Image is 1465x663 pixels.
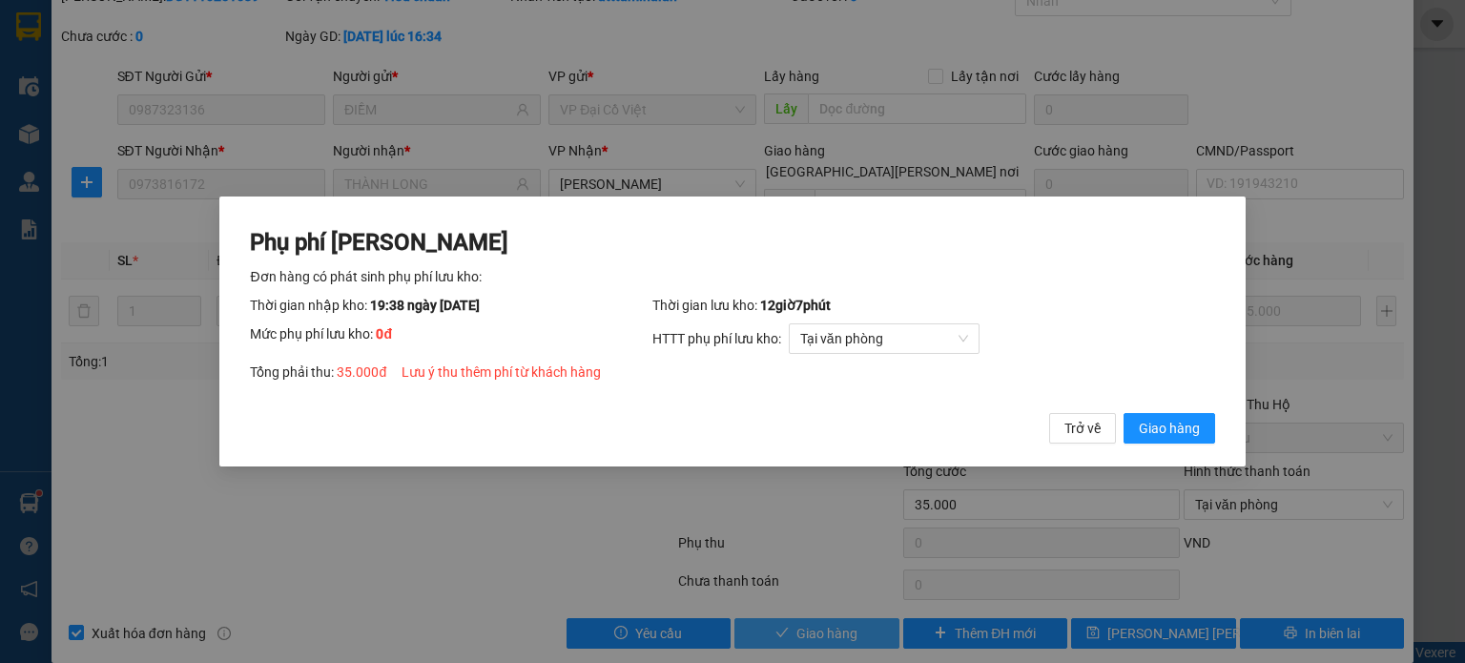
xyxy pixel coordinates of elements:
[370,298,480,313] span: 19:38 ngày [DATE]
[800,324,968,353] span: Tại văn phòng
[376,326,392,342] span: 0 đ
[250,295,651,316] div: Thời gian nhập kho:
[760,298,831,313] span: 12 giờ 7 phút
[402,364,601,380] span: Lưu ý thu thêm phí từ khách hàng
[337,364,386,380] span: 35.000 đ
[250,229,508,256] span: Phụ phí [PERSON_NAME]
[250,266,1214,287] div: Đơn hàng có phát sinh phụ phí lưu kho:
[1124,413,1215,444] button: Giao hàng
[652,295,1215,316] div: Thời gian lưu kho:
[1049,413,1116,444] button: Trở về
[652,323,1215,354] div: HTTT phụ phí lưu kho:
[1139,418,1200,439] span: Giao hàng
[1064,418,1101,439] span: Trở về
[250,323,651,354] div: Mức phụ phí lưu kho:
[250,362,1214,383] div: Tổng phải thu:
